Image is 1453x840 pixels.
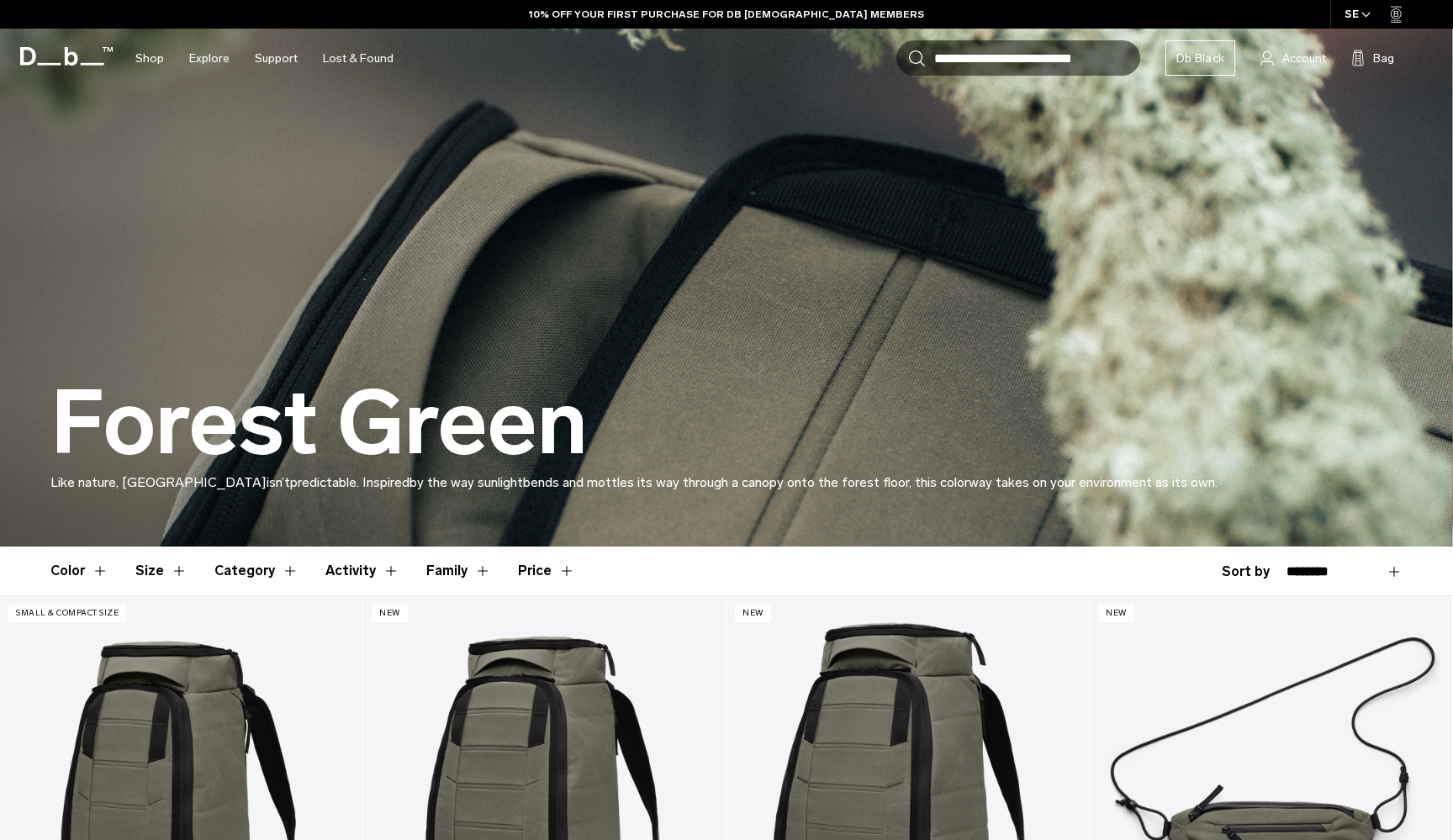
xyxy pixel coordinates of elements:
[426,547,491,595] button: Toggle Filter
[135,29,164,88] a: Shop
[1282,50,1326,67] span: Account
[518,547,575,595] button: Toggle Price
[50,375,588,473] h1: Forest Green
[1351,48,1394,68] button: Bag
[50,547,108,595] button: Toggle Filter
[1260,48,1326,68] a: Account
[8,605,126,622] p: Small & Compact Size
[290,474,409,490] span: predictable. Inspired
[123,29,406,88] nav: Main Navigation
[1373,50,1394,67] span: Bag
[1165,40,1235,76] a: Db Black
[214,547,299,595] button: Toggle Filter
[267,474,290,490] span: isn’t
[189,29,230,88] a: Explore
[325,547,399,595] button: Toggle Filter
[529,7,924,22] a: 10% OFF YOUR FIRST PURCHASE FOR DB [DEMOGRAPHIC_DATA] MEMBERS
[323,29,394,88] a: Lost & Found
[409,474,523,490] span: by the way sunlight
[135,547,188,595] button: Toggle Filter
[50,474,267,490] span: Like nature, [GEOGRAPHIC_DATA]
[735,605,771,622] p: New
[1098,605,1134,622] p: New
[523,474,1218,490] span: bends and mottles its way through a canopy onto the forest floor, this colorway takes on your env...
[372,605,408,622] p: New
[255,29,298,88] a: Support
